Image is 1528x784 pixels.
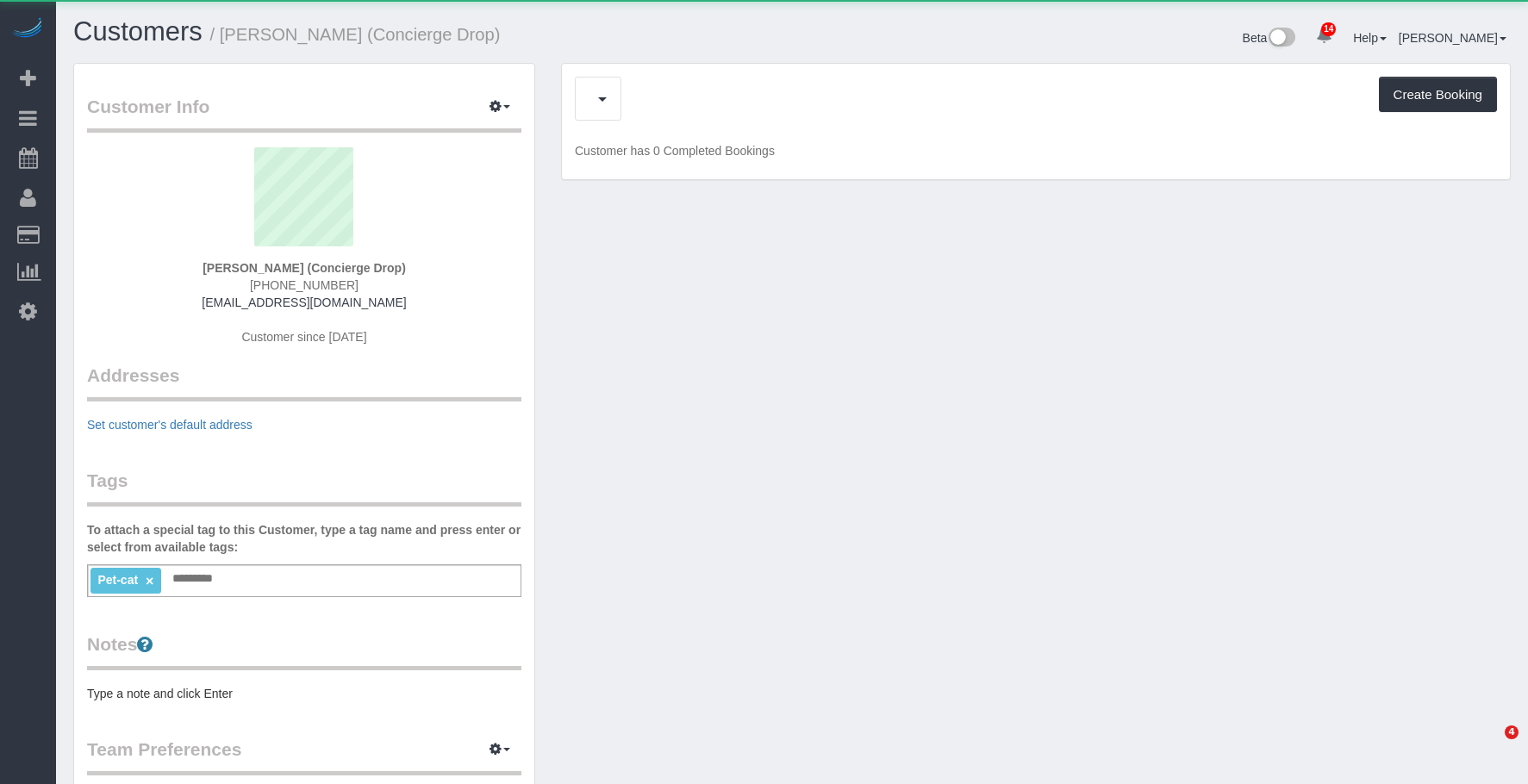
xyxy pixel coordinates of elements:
[87,632,521,670] legend: Notes
[87,685,521,702] pre: Type a note and click Enter
[1399,31,1506,45] a: [PERSON_NAME]
[73,16,203,47] a: Customers
[87,737,521,775] legend: Team Preferences
[10,17,45,41] img: Automaid Logo
[1379,77,1497,113] button: Create Booking
[87,521,521,556] label: To attach a special tag to this Customer, type a tag name and press enter or select from availabl...
[1243,31,1296,45] a: Beta
[1505,725,1519,739] span: 4
[87,94,521,133] legend: Customer Info
[1307,17,1341,55] a: 14
[1267,28,1295,50] img: New interface
[146,574,153,588] a: ×
[241,330,366,344] span: Customer since [DATE]
[87,468,521,507] legend: Tags
[1321,22,1336,36] span: 14
[1469,725,1511,767] iframe: Intercom live chat
[97,573,138,587] span: Pet-cat
[575,142,1497,159] p: Customer has 0 Completed Bookings
[87,418,253,432] a: Set customer's default address
[202,296,406,309] a: [EMAIL_ADDRESS][DOMAIN_NAME]
[203,261,406,275] strong: [PERSON_NAME] (Concierge Drop)
[250,278,359,292] span: [PHONE_NUMBER]
[210,25,501,44] small: / [PERSON_NAME] (Concierge Drop)
[1353,31,1387,45] a: Help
